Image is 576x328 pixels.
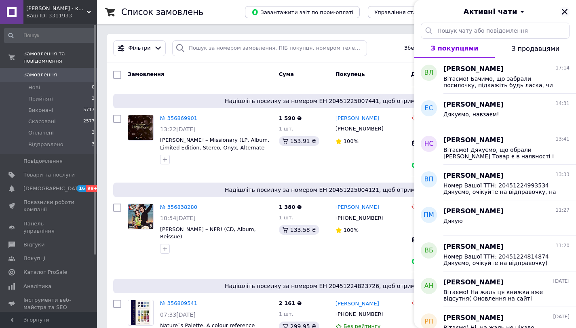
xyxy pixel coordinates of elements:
[160,215,196,221] span: 10:54[DATE]
[279,204,302,210] span: 1 380 ₴
[553,313,570,320] span: [DATE]
[121,7,203,17] h1: Список замовлень
[86,185,99,192] span: 99+
[23,50,97,65] span: Замовлення та повідомлення
[431,44,479,52] span: З покупцями
[424,246,433,255] span: ВБ
[23,283,51,290] span: Аналітика
[424,104,433,113] span: ЕС
[335,71,365,77] span: Покупець
[23,158,63,165] span: Повідомлення
[128,71,164,77] span: Замовлення
[443,207,504,216] span: [PERSON_NAME]
[414,129,576,165] button: НС[PERSON_NAME]13:41Вітаємо! Дякуємо, що обрали [PERSON_NAME] Товар є в наявності і сьогодні відп...
[424,175,433,184] span: ВП
[23,185,83,192] span: [DEMOGRAPHIC_DATA]
[443,218,463,224] span: Дякую
[344,227,359,233] span: 100%
[424,68,433,78] span: ВЛ
[279,115,302,121] span: 1 590 ₴
[421,23,570,39] input: Пошук чату або повідомлення
[414,236,576,271] button: ВБ[PERSON_NAME]11:20Номер Вашої ТТН: 20451224814874 Дякуємо, очікуйте на відправочку)
[443,313,504,323] span: [PERSON_NAME]
[129,44,151,52] span: Фільтри
[443,111,499,118] span: Дякуємо, навзаєм!
[23,269,67,276] span: Каталог ProSale
[334,213,385,223] div: [PHONE_NUMBER]
[443,65,504,74] span: [PERSON_NAME]
[28,95,53,103] span: Прийняті
[414,200,576,236] button: ПМ[PERSON_NAME]11:27Дякую
[26,5,87,12] span: Хитун-Бовтун - книги та вініл
[23,199,75,213] span: Показники роботи компанії
[279,71,294,77] span: Cума
[131,300,150,325] img: Фото товару
[279,311,293,317] span: 1 шт.
[424,139,433,149] span: НС
[414,39,495,58] button: З покупцями
[411,71,471,77] span: Доставка та оплата
[92,95,95,103] span: 3
[443,182,558,195] span: Номер Вашої ТТН: 20451224993534 Дякуємо, очікуйте на відправочку, на все добре)
[128,300,154,326] a: Фото товару
[279,126,293,132] span: 1 шт.
[160,311,196,318] span: 07:33[DATE]
[424,282,434,291] span: АН
[128,204,154,229] a: Фото товару
[443,100,504,109] span: [PERSON_NAME]
[437,6,553,17] button: Активні чати
[28,141,63,148] span: Відправлено
[443,136,504,145] span: [PERSON_NAME]
[414,94,576,129] button: ЕС[PERSON_NAME]14:31Дякуємо, навзаєм!
[160,226,256,240] span: [PERSON_NAME] – NFR! (CD, Album, Reissue)
[553,278,570,285] span: [DATE]
[128,115,154,141] a: Фото товару
[160,137,269,158] a: [PERSON_NAME] – Missionary (LP, Album, Limited Edition, Stereo, Onyx, Alternate Cover, 180g)
[23,171,75,179] span: Товари та послуги
[404,44,459,52] span: Збережені фільтри:
[463,6,517,17] span: Активні чати
[172,40,367,56] input: Пошук за номером замовлення, ПІБ покупця, номером телефону, Email, номером накладної
[279,300,302,306] span: 2 161 ₴
[424,210,434,220] span: ПМ
[28,118,56,125] span: Скасовані
[443,147,558,160] span: Вітаємо! Дякуємо, що обрали [PERSON_NAME] Товар є в наявності і сьогодні відправиться до [GEOGRAP...
[335,204,379,211] a: [PERSON_NAME]
[77,185,86,192] span: 16
[368,6,443,18] button: Управління статусами
[443,278,504,287] span: [PERSON_NAME]
[335,115,379,122] a: [PERSON_NAME]
[443,289,558,302] span: Вітаємо! На жаль ця книжка вже відсутня( Оновлення на сайті базується на синхронізації зі складом...
[116,186,557,194] span: Надішліть посилку за номером ЕН 20451225004121, щоб отримати оплату
[160,115,197,121] a: № 356869901
[116,97,557,105] span: Надішліть посилку за номером ЕН 20451225007441, щоб отримати оплату
[92,129,95,137] span: 3
[334,124,385,134] div: [PHONE_NUMBER]
[23,255,45,262] span: Покупці
[83,118,95,125] span: 2577
[28,84,40,91] span: Нові
[92,84,95,91] span: 0
[279,214,293,221] span: 1 шт.
[28,129,54,137] span: Оплачені
[279,136,319,146] div: 153.91 ₴
[4,28,95,43] input: Пошук
[555,100,570,107] span: 14:31
[116,282,557,290] span: Надішліть посилку за номером ЕН 20451224823726, щоб отримати оплату
[245,6,360,18] button: Завантажити звіт по пром-оплаті
[443,76,558,88] span: Вітаємо! Бачимо, що забрали посилочку, підкажіть будь ласка, чи все гаразд? Якщо можна, залиште б...
[443,253,558,266] span: Номер Вашої ТТН: 20451224814874 Дякуємо, очікуйте на відправочку)
[555,65,570,71] span: 17:14
[128,115,153,140] img: Фото товару
[414,271,576,307] button: АН[PERSON_NAME][DATE]Вітаємо! На жаль ця книжка вже відсутня( Оновлення на сайті базується на син...
[344,138,359,144] span: 100%
[414,58,576,94] button: ВЛ[PERSON_NAME]17:14Вітаємо! Бачимо, що забрали посилочку, підкажіть будь ласка, чи все гаразд? Я...
[560,7,570,17] button: Закрити
[424,317,433,326] span: РП
[374,9,436,15] span: Управління статусами
[23,241,44,248] span: Відгуки
[334,309,385,320] div: [PHONE_NUMBER]
[555,171,570,178] span: 13:33
[443,242,504,252] span: [PERSON_NAME]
